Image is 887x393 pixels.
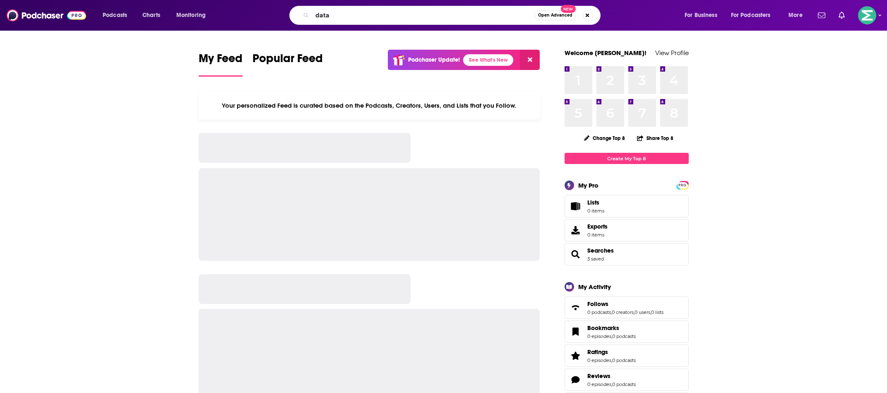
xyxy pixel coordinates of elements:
[678,182,687,188] a: PRO
[587,232,608,238] span: 0 items
[835,8,848,22] a: Show notifications dropdown
[587,300,663,308] a: Follows
[587,199,604,206] span: Lists
[612,309,634,315] a: 0 creators
[858,6,876,24] button: Show profile menu
[565,219,689,241] a: Exports
[567,374,584,386] a: Reviews
[611,357,612,363] span: ,
[611,381,612,387] span: ,
[579,133,630,143] button: Change Top 8
[7,7,86,23] img: Podchaser - Follow, Share and Rate Podcasts
[567,200,584,212] span: Lists
[252,51,323,70] span: Popular Feed
[97,9,138,22] button: open menu
[538,13,572,17] span: Open Advanced
[587,223,608,230] span: Exports
[561,5,576,13] span: New
[199,51,243,70] span: My Feed
[685,10,717,21] span: For Business
[408,56,460,63] p: Podchaser Update!
[612,381,636,387] a: 0 podcasts
[587,357,611,363] a: 0 episodes
[651,309,663,315] a: 0 lists
[587,324,619,332] span: Bookmarks
[587,247,614,254] a: Searches
[137,9,165,22] a: Charts
[587,309,611,315] a: 0 podcasts
[199,92,540,120] div: Your personalized Feed is curated based on the Podcasts, Creators, Users, and Lists that you Follow.
[587,208,604,214] span: 0 items
[611,309,612,315] span: ,
[565,153,689,164] a: Create My Top 8
[587,300,608,308] span: Follows
[587,256,604,262] a: 3 saved
[578,283,611,291] div: My Activity
[567,326,584,338] a: Bookmarks
[612,357,636,363] a: 0 podcasts
[587,372,611,380] span: Reviews
[726,9,783,22] button: open menu
[611,333,612,339] span: ,
[142,10,160,21] span: Charts
[783,9,813,22] button: open menu
[587,348,636,356] a: Ratings
[534,10,576,20] button: Open AdvancedNew
[199,51,243,77] a: My Feed
[587,348,608,356] span: Ratings
[650,309,651,315] span: ,
[587,333,611,339] a: 0 episodes
[565,243,689,265] span: Searches
[171,9,216,22] button: open menu
[565,195,689,217] a: Lists
[565,297,689,319] span: Follows
[679,9,728,22] button: open menu
[567,248,584,260] a: Searches
[176,10,206,21] span: Monitoring
[565,49,647,57] a: Welcome [PERSON_NAME]!
[587,372,636,380] a: Reviews
[612,333,636,339] a: 0 podcasts
[567,302,584,313] a: Follows
[567,224,584,236] span: Exports
[463,54,513,66] a: See What's New
[297,6,608,25] div: Search podcasts, credits, & more...
[587,381,611,387] a: 0 episodes
[635,309,650,315] a: 0 users
[788,10,803,21] span: More
[252,51,323,77] a: Popular Feed
[655,49,689,57] a: View Profile
[815,8,829,22] a: Show notifications dropdown
[637,130,674,146] button: Share Top 8
[565,369,689,391] span: Reviews
[587,324,636,332] a: Bookmarks
[858,6,876,24] span: Logged in as LKassela
[634,309,635,315] span: ,
[565,321,689,343] span: Bookmarks
[312,9,534,22] input: Search podcasts, credits, & more...
[567,350,584,362] a: Ratings
[731,10,771,21] span: For Podcasters
[578,181,599,189] div: My Pro
[858,6,876,24] img: User Profile
[587,199,599,206] span: Lists
[103,10,127,21] span: Podcasts
[565,345,689,367] span: Ratings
